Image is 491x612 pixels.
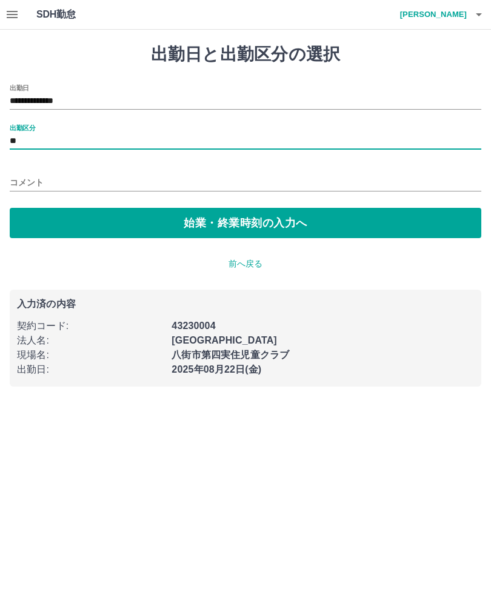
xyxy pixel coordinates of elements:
[17,299,474,309] p: 入力済の内容
[172,335,277,345] b: [GEOGRAPHIC_DATA]
[10,44,481,65] h1: 出勤日と出勤区分の選択
[17,333,164,348] p: 法人名 :
[17,319,164,333] p: 契約コード :
[172,321,215,331] b: 43230004
[17,362,164,377] p: 出勤日 :
[10,123,35,132] label: 出勤区分
[10,83,29,92] label: 出勤日
[10,208,481,238] button: 始業・終業時刻の入力へ
[10,258,481,270] p: 前へ戻る
[172,350,289,360] b: 八街市第四実住児童クラブ
[172,364,261,374] b: 2025年08月22日(金)
[17,348,164,362] p: 現場名 :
